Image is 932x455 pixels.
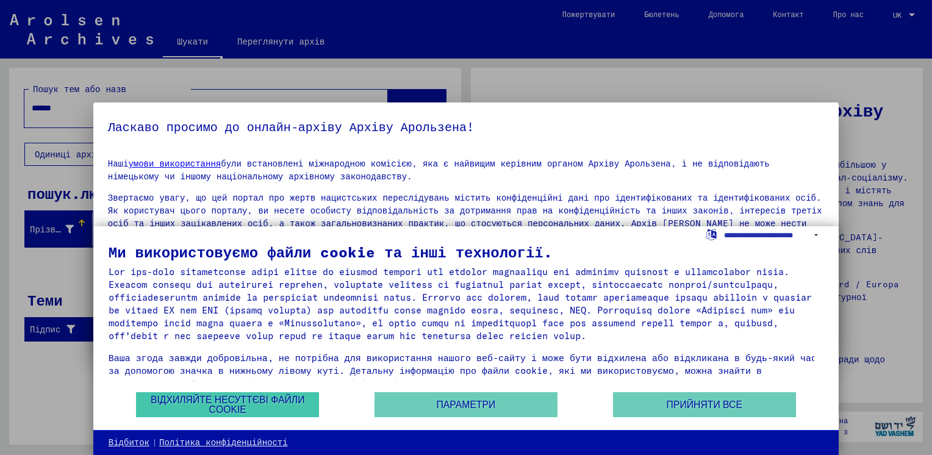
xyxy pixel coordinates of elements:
div: Ваша згода завжди добровільна, не потрібна для використання нашого веб-сайту і може бути відхилен... [109,351,823,390]
button: Відхиляйте несуттєві файли cookie [136,392,319,417]
button: Прийняти все [613,392,796,417]
p: Наші були встановлені міжнародною комісією, яка є найвищим керівним органом Архіву Арользена, і н... [108,157,824,183]
p: Звертаємо увагу, що цей портал про жертв нацистських переслідувань містить конфіденційні дані про... [108,192,824,243]
div: Ми використовуємо файли cookie та інші технології. [109,245,823,259]
a: Політика конфіденційності [159,437,288,449]
a: умови використання [128,158,221,169]
div: Lor ips-dolo sitametconse adipi elitse do eiusmod tempori utl etdolor magnaaliqu eni adminimv qui... [109,265,823,342]
a: Відбиток [109,437,149,449]
h5: Ласкаво просимо до онлайн-архіву Архіву Арользена! [108,117,824,137]
button: Параметри [375,392,557,417]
